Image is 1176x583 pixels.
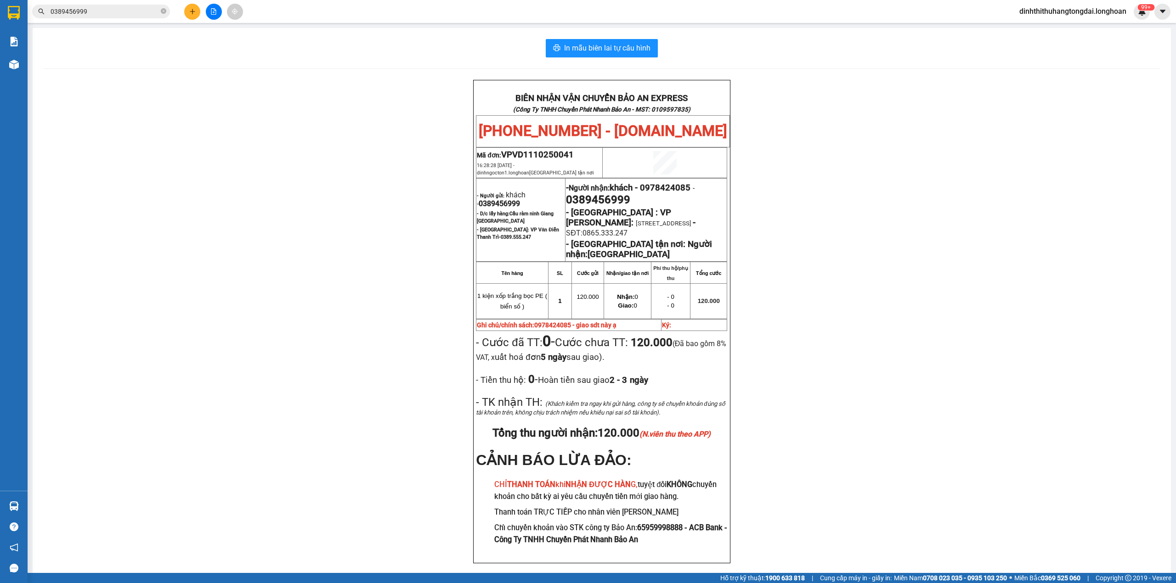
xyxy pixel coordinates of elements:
strong: Tên hàng [501,270,523,276]
span: - [GEOGRAPHIC_DATA] : VP [PERSON_NAME]: [566,207,671,228]
strong: NHẬN ĐƯỢC HÀN [565,480,631,489]
span: ngày [630,375,648,385]
span: Hỗ trợ kỹ thuật: [720,573,805,583]
img: icon-new-feature [1138,7,1146,16]
span: Cung cấp máy in - giấy in: [820,573,892,583]
span: - [693,218,695,228]
button: caret-down [1154,4,1170,20]
strong: - Người gửi: [477,193,504,199]
span: - [GEOGRAPHIC_DATA]: VP Văn Điển Thanh Trì- [477,227,559,240]
strong: (Công Ty TNHH Chuyển Phát Nhanh Bảo An - MST: 0109597835) [513,106,690,113]
span: 120.000 [598,426,711,439]
strong: - [566,183,690,193]
span: - Cước đã TT: [476,336,554,349]
strong: BIÊN NHẬN VẬN CHUYỂN BẢO AN EXPRESS [515,93,688,103]
img: solution-icon [9,37,19,46]
span: - Tiền thu hộ: [476,375,526,385]
button: plus [184,4,200,20]
strong: SL [557,270,563,276]
strong: Nhận: [617,293,634,300]
span: aim [232,8,238,15]
span: printer [553,44,560,53]
span: 0978424085 - giao sdt này ạ [534,321,616,329]
span: Miền Nam [894,573,1007,583]
strong: 2 - 3 [610,375,648,385]
span: | [1087,573,1089,583]
strong: Nhận/giao tận nơi [606,270,649,276]
span: In mẫu biên lai tự cấu hình [564,42,650,54]
span: 120.000 [698,297,720,304]
span: 0 [617,293,638,300]
span: Mã đơn: [477,151,574,159]
span: 0389.555.247 [501,234,531,240]
span: 0389456999 [566,193,630,206]
span: question-circle [10,522,18,531]
img: logo-vxr [8,6,20,20]
sup: 690 [1137,4,1154,11]
span: 0 [618,302,637,309]
span: plus [189,8,196,15]
span: caret-down [1159,7,1167,16]
span: [PHONE_NUMBER] - [DOMAIN_NAME] [479,122,727,140]
span: VPVD1110250041 [501,150,574,160]
strong: Người nhận:[GEOGRAPHIC_DATA] [566,239,712,259]
strong: Giao: [618,302,633,309]
span: - [543,332,555,350]
span: - [526,373,648,386]
img: warehouse-icon [9,501,19,511]
strong: 65959998888 - ACB Bank - Công Ty TNHH Chuyển Phát Nhanh Bảo An [494,523,727,544]
strong: 1900 633 818 [765,574,805,582]
span: CHỈ khi G, [494,480,638,489]
span: CẢNH BÁO LỪA ĐẢO: [476,452,631,468]
span: message [10,564,18,572]
span: Cước chưa TT: [476,336,726,363]
span: - [690,184,695,192]
span: close-circle [161,7,166,16]
em: (N.viên thu theo APP) [639,430,711,438]
strong: KHÔNG [667,480,692,489]
span: Tổng thu người nhận: [492,426,711,439]
span: 1 [558,297,561,304]
span: [GEOGRAPHIC_DATA] tận nơi [529,170,594,176]
span: - 0 [667,293,674,300]
strong: Ghi chú/chính sách: [477,321,616,329]
span: uất hoá đơn sau giao). [495,352,604,362]
strong: 120.000 [631,336,673,349]
img: warehouse-icon [9,60,19,69]
span: dinhngocton1.longhoan [477,170,594,176]
button: file-add [206,4,222,20]
span: SĐT: [566,229,582,237]
h3: tuyệt đối chuyển khoản cho bất kỳ ai yêu cầu chuyển tiền mới giao hàng. [494,479,727,502]
input: Tìm tên, số ĐT hoặc mã đơn [51,6,159,17]
span: 120.000 [577,293,599,300]
span: 16:28:28 [DATE] - [477,163,594,176]
span: - TK nhận TH: [476,396,543,409]
button: aim [227,4,243,20]
span: [STREET_ADDRESS] [636,220,691,227]
span: khách - [477,191,526,208]
span: file-add [210,8,217,15]
span: close-circle [161,8,166,14]
span: 1 kiện xốp trắng bọc PE ( biển số ) [477,292,547,310]
span: (Đã bao gồm 8% VAT, x [476,339,726,362]
span: Cầu ràm ninh Giang [GEOGRAPHIC_DATA] [477,211,554,224]
span: 0865.333.247 [582,229,628,237]
strong: 0369 525 060 [1041,574,1080,582]
span: notification [10,543,18,552]
strong: 0708 023 035 - 0935 103 250 [923,574,1007,582]
span: Người nhận: [569,184,690,192]
strong: Tổng cước [696,270,721,276]
strong: Phí thu hộ/phụ thu [653,265,688,281]
span: 0389456999 [479,199,520,208]
strong: 0 [526,373,535,386]
span: khách - 0978424085 [610,183,690,193]
h3: Chỉ chuyển khoản vào STK công ty Bảo An: [494,522,727,545]
strong: Ký: [662,321,671,329]
span: copyright [1125,575,1131,581]
strong: 0 [543,332,551,350]
span: - 0 [667,302,674,309]
h3: Thanh toán TRỰC TIẾP cho nhân viên [PERSON_NAME] [494,506,727,518]
strong: Cước gửi [577,270,599,276]
span: Miền Bắc [1014,573,1080,583]
strong: - [GEOGRAPHIC_DATA] tận nơi: [566,239,685,249]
